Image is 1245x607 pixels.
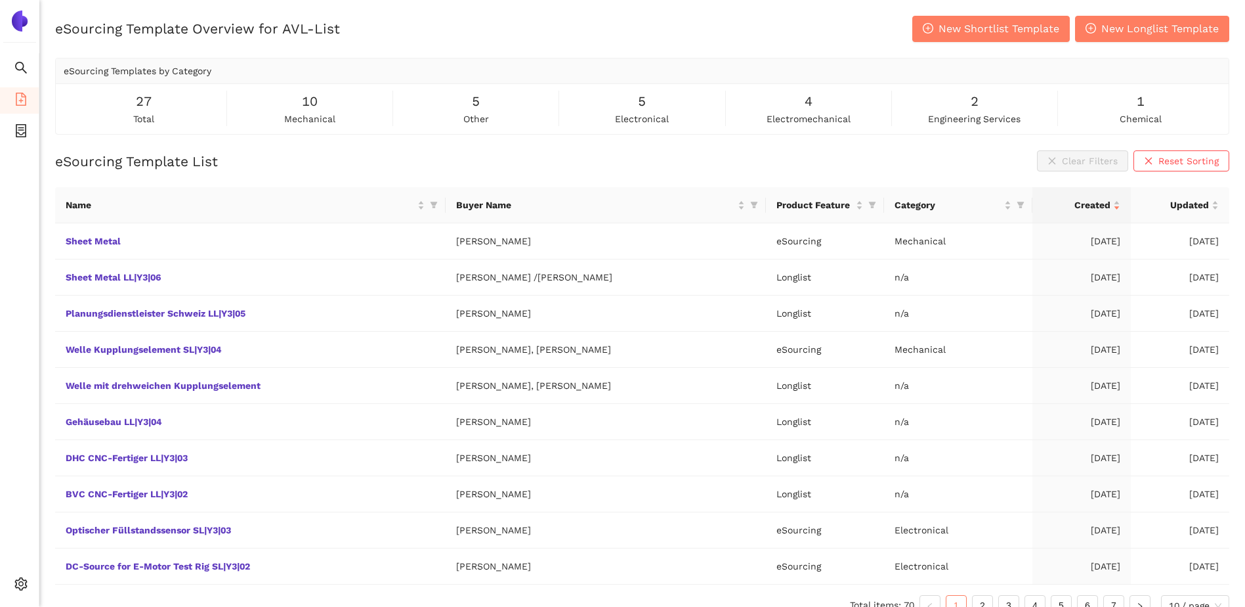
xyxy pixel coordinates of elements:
[766,512,884,549] td: eSourcing
[446,440,766,476] td: [PERSON_NAME]
[1086,23,1096,35] span: plus-circle
[55,187,446,223] th: this column's title is Name,this column is sortable
[1032,404,1131,440] td: [DATE]
[456,198,735,212] span: Buyer Name
[748,195,761,215] span: filter
[1131,549,1229,585] td: [DATE]
[1120,112,1162,126] span: chemical
[766,368,884,404] td: Longlist
[14,56,28,83] span: search
[446,476,766,512] td: [PERSON_NAME]
[923,23,933,35] span: plus-circle
[1032,549,1131,585] td: [DATE]
[1141,198,1209,212] span: Updated
[446,259,766,296] td: [PERSON_NAME] /[PERSON_NAME]
[9,11,30,32] img: Logo
[446,187,766,223] th: this column's title is Buyer Name,this column is sortable
[64,66,211,76] span: eSourcing Templates by Category
[638,91,646,112] span: 5
[884,223,1032,259] td: Mechanical
[427,195,440,215] span: filter
[1131,223,1229,259] td: [DATE]
[430,201,438,209] span: filter
[446,223,766,259] td: [PERSON_NAME]
[615,112,669,126] span: electronical
[884,368,1032,404] td: n/a
[1131,476,1229,512] td: [DATE]
[1131,512,1229,549] td: [DATE]
[1037,150,1128,171] button: closeClear Filters
[302,91,318,112] span: 10
[1158,154,1219,168] span: Reset Sorting
[1131,187,1229,223] th: this column's title is Updated,this column is sortable
[928,112,1021,126] span: engineering services
[1032,223,1131,259] td: [DATE]
[1043,198,1110,212] span: Created
[472,91,480,112] span: 5
[766,296,884,332] td: Longlist
[136,91,152,112] span: 27
[767,112,851,126] span: electromechanical
[766,259,884,296] td: Longlist
[868,201,876,209] span: filter
[14,88,28,114] span: file-add
[1075,16,1229,42] button: plus-circleNew Longlist Template
[1131,404,1229,440] td: [DATE]
[1032,440,1131,476] td: [DATE]
[912,16,1070,42] button: plus-circleNew Shortlist Template
[1131,296,1229,332] td: [DATE]
[884,404,1032,440] td: n/a
[1131,368,1229,404] td: [DATE]
[446,296,766,332] td: [PERSON_NAME]
[133,112,154,126] span: total
[884,259,1032,296] td: n/a
[1032,476,1131,512] td: [DATE]
[446,404,766,440] td: [PERSON_NAME]
[14,573,28,599] span: setting
[895,198,1002,212] span: Category
[766,476,884,512] td: Longlist
[884,476,1032,512] td: n/a
[766,440,884,476] td: Longlist
[1131,332,1229,368] td: [DATE]
[1032,296,1131,332] td: [DATE]
[884,440,1032,476] td: n/a
[446,368,766,404] td: [PERSON_NAME], [PERSON_NAME]
[1032,332,1131,368] td: [DATE]
[463,112,489,126] span: other
[1131,440,1229,476] td: [DATE]
[1017,201,1024,209] span: filter
[284,112,335,126] span: mechanical
[66,198,415,212] span: Name
[971,91,979,112] span: 2
[884,187,1032,223] th: this column's title is Category,this column is sortable
[1014,195,1027,215] span: filter
[14,120,28,146] span: container
[805,91,812,112] span: 4
[1133,150,1229,171] button: closeReset Sorting
[884,512,1032,549] td: Electronical
[776,198,853,212] span: Product Feature
[766,187,884,223] th: this column's title is Product Feature,this column is sortable
[1137,91,1145,112] span: 1
[766,549,884,585] td: eSourcing
[446,549,766,585] td: [PERSON_NAME]
[750,201,758,209] span: filter
[884,296,1032,332] td: n/a
[55,19,340,38] h2: eSourcing Template Overview for AVL-List
[1101,20,1219,37] span: New Longlist Template
[939,20,1059,37] span: New Shortlist Template
[1032,512,1131,549] td: [DATE]
[884,332,1032,368] td: Mechanical
[884,549,1032,585] td: Electronical
[766,223,884,259] td: eSourcing
[446,512,766,549] td: [PERSON_NAME]
[766,332,884,368] td: eSourcing
[446,332,766,368] td: [PERSON_NAME], [PERSON_NAME]
[1144,156,1153,167] span: close
[1131,259,1229,296] td: [DATE]
[55,152,218,171] h2: eSourcing Template List
[766,404,884,440] td: Longlist
[1032,368,1131,404] td: [DATE]
[1032,259,1131,296] td: [DATE]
